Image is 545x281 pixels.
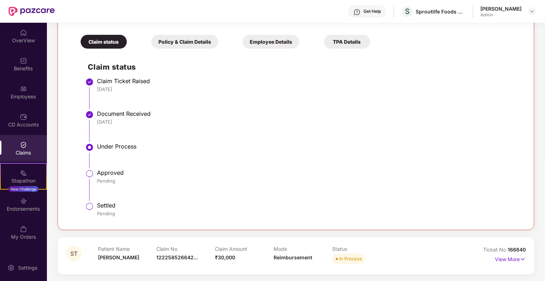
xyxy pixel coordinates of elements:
[480,12,522,18] div: Admin
[1,177,46,184] div: Stepathon
[85,202,94,211] img: svg+xml;base64,PHN2ZyBpZD0iU3RlcC1QZW5kaW5nLTMyeDMyIiB4bWxucz0iaHR0cDovL3d3dy53My5vcmcvMjAwMC9zdm...
[151,35,218,49] div: Policy & Claim Details
[20,226,27,233] img: svg+xml;base64,PHN2ZyBpZD0iTXlfT3JkZXJzIiBkYXRhLW5hbWU9Ik15IE9yZGVycyIgeG1sbnM9Imh0dHA6Ly93d3cudz...
[20,85,27,92] img: svg+xml;base64,PHN2ZyBpZD0iRW1wbG95ZWVzIiB4bWxucz0iaHR0cDovL3d3dy53My5vcmcvMjAwMC9zdmciIHdpZHRoPS...
[243,35,299,49] div: Employee Details
[97,169,518,176] div: Approved
[88,61,518,73] h2: Claim status
[416,8,465,15] div: Sproutlife Foods Private Limited
[16,264,39,271] div: Settings
[339,255,362,262] div: In Process
[480,5,522,12] div: [PERSON_NAME]
[81,35,127,49] div: Claim status
[9,186,38,192] div: New Challenge
[7,264,15,271] img: svg+xml;base64,PHN2ZyBpZD0iU2V0dGluZy0yMHgyMCIgeG1sbnM9Imh0dHA6Ly93d3cudzMub3JnLzIwMDAvc3ZnIiB3aW...
[274,246,332,252] p: Mode
[332,246,391,252] p: Status
[508,247,526,253] span: 166640
[97,119,518,125] div: [DATE]
[20,169,27,177] img: svg+xml;base64,PHN2ZyB4bWxucz0iaHR0cDovL3d3dy53My5vcmcvMjAwMC9zdmciIHdpZHRoPSIyMSIgaGVpZ2h0PSIyMC...
[97,110,518,117] div: Document Received
[324,35,370,49] div: TPA Details
[20,113,27,120] img: svg+xml;base64,PHN2ZyBpZD0iQ0RfQWNjb3VudHMiIGRhdGEtbmFtZT0iQ0QgQWNjb3VudHMiIHhtbG5zPSJodHRwOi8vd3...
[97,86,518,92] div: [DATE]
[363,9,381,14] div: Get Help
[354,9,361,16] img: svg+xml;base64,PHN2ZyBpZD0iSGVscC0zMngzMiIgeG1sbnM9Imh0dHA6Ly93d3cudzMub3JnLzIwMDAvc3ZnIiB3aWR0aD...
[97,210,518,217] div: Pending
[98,254,139,260] span: [PERSON_NAME]
[529,9,535,14] img: svg+xml;base64,PHN2ZyBpZD0iRHJvcGRvd24tMzJ4MzIiIHhtbG5zPSJodHRwOi8vd3d3LnczLm9yZy8yMDAwL3N2ZyIgd2...
[97,77,518,85] div: Claim Ticket Raised
[85,143,94,152] img: svg+xml;base64,PHN2ZyBpZD0iU3RlcC1BY3RpdmUtMzJ4MzIiIHhtbG5zPSJodHRwOi8vd3d3LnczLm9yZy8yMDAwL3N2Zy...
[20,29,27,36] img: svg+xml;base64,PHN2ZyBpZD0iSG9tZSIgeG1sbnM9Imh0dHA6Ly93d3cudzMub3JnLzIwMDAvc3ZnIiB3aWR0aD0iMjAiIG...
[97,202,518,209] div: Settled
[20,57,27,64] img: svg+xml;base64,PHN2ZyBpZD0iQmVuZWZpdHMiIHhtbG5zPSJodHRwOi8vd3d3LnczLm9yZy8yMDAwL3N2ZyIgd2lkdGg9Ij...
[85,169,94,178] img: svg+xml;base64,PHN2ZyBpZD0iU3RlcC1QZW5kaW5nLTMyeDMyIiB4bWxucz0iaHR0cDovL3d3dy53My5vcmcvMjAwMC9zdm...
[85,110,94,119] img: svg+xml;base64,PHN2ZyBpZD0iU3RlcC1Eb25lLTMyeDMyIiB4bWxucz0iaHR0cDovL3d3dy53My5vcmcvMjAwMC9zdmciIH...
[215,246,274,252] p: Claim Amount
[520,255,526,263] img: svg+xml;base64,PHN2ZyB4bWxucz0iaHR0cDovL3d3dy53My5vcmcvMjAwMC9zdmciIHdpZHRoPSIxNyIgaGVpZ2h0PSIxNy...
[70,251,77,257] span: ST
[495,254,526,263] p: View More
[483,247,508,253] span: Ticket No
[215,254,235,260] span: ₹30,000
[157,254,198,260] span: 122258526642...
[20,141,27,148] img: svg+xml;base64,PHN2ZyBpZD0iQ2xhaW0iIHhtbG5zPSJodHRwOi8vd3d3LnczLm9yZy8yMDAwL3N2ZyIgd2lkdGg9IjIwIi...
[97,178,518,184] div: Pending
[274,254,312,260] span: Reimbursement
[405,7,410,16] span: S
[20,198,27,205] img: svg+xml;base64,PHN2ZyBpZD0iRW5kb3JzZW1lbnRzIiB4bWxucz0iaHR0cDovL3d3dy53My5vcmcvMjAwMC9zdmciIHdpZH...
[9,7,55,16] img: New Pazcare Logo
[98,246,157,252] p: Patient Name
[97,143,518,150] div: Under Process
[157,246,215,252] p: Claim No
[85,78,94,86] img: svg+xml;base64,PHN2ZyBpZD0iU3RlcC1Eb25lLTMyeDMyIiB4bWxucz0iaHR0cDovL3d3dy53My5vcmcvMjAwMC9zdmciIH...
